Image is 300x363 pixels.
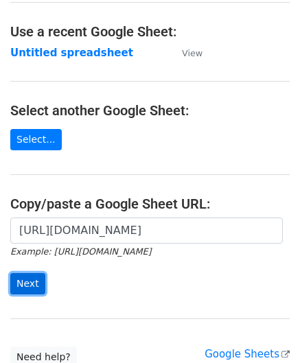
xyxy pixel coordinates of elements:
[10,47,133,59] a: Untitled spreadsheet
[205,348,290,360] a: Google Sheets
[10,23,290,40] h4: Use a recent Google Sheet:
[182,48,203,58] small: View
[231,297,300,363] iframe: Chat Widget
[10,129,62,150] a: Select...
[10,246,151,257] small: Example: [URL][DOMAIN_NAME]
[168,47,203,59] a: View
[10,102,290,119] h4: Select another Google Sheet:
[10,273,45,294] input: Next
[10,196,290,212] h4: Copy/paste a Google Sheet URL:
[10,218,283,244] input: Paste your Google Sheet URL here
